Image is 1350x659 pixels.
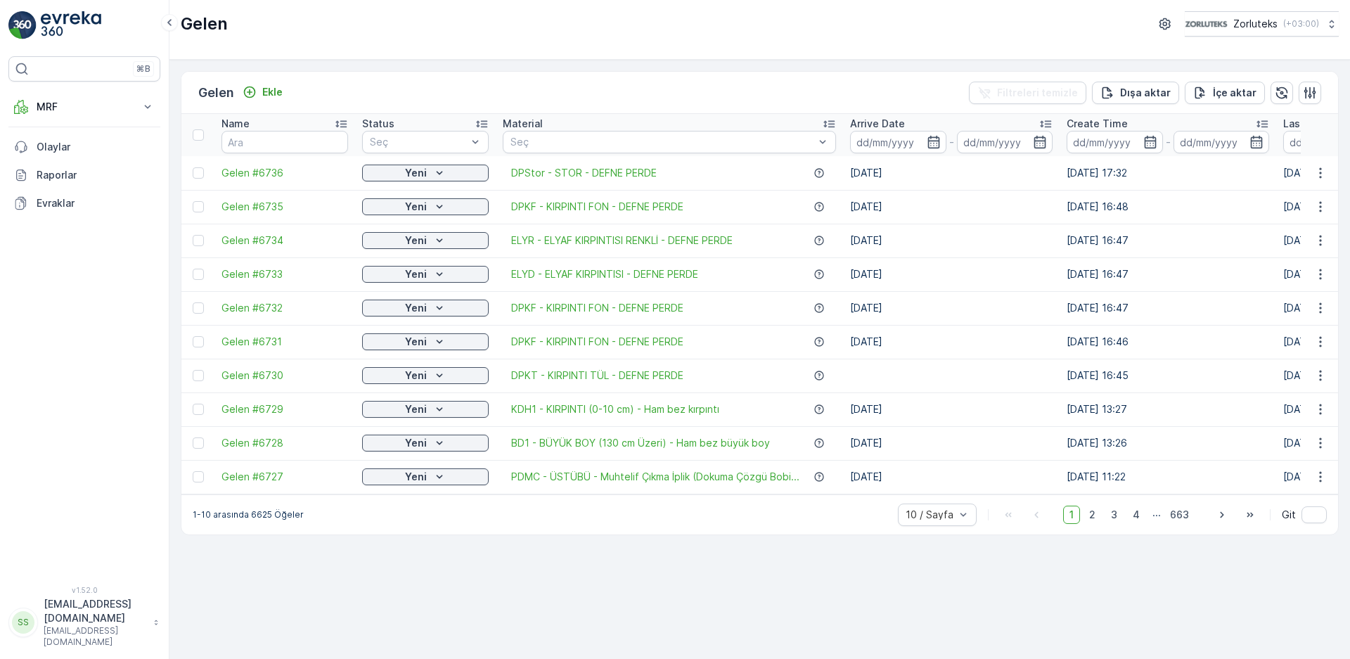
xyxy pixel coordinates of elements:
[8,133,160,161] a: Olaylar
[843,392,1060,426] td: [DATE]
[221,470,348,484] a: Gelen #6727
[511,166,657,180] a: DPStor - STOR - DEFNE PERDE
[511,335,683,349] span: DPKF - KIRPINTI FON - DEFNE PERDE
[221,369,348,383] a: Gelen #6730
[37,196,155,210] p: Evraklar
[362,266,489,283] button: Yeni
[1126,506,1146,524] span: 4
[843,325,1060,359] td: [DATE]
[37,100,132,114] p: MRF
[362,300,489,316] button: Yeni
[1060,291,1276,325] td: [DATE] 16:47
[405,436,427,450] p: Yeni
[221,233,348,248] a: Gelen #6734
[511,233,733,248] a: ELYR - ELYAF KIRPINTISI RENKLİ - DEFNE PERDE
[12,611,34,634] div: SS
[1060,460,1276,494] td: [DATE] 11:22
[1067,131,1163,153] input: dd/mm/yyyy
[1105,506,1124,524] span: 3
[362,117,394,131] p: Status
[362,435,489,452] button: Yeni
[221,335,348,349] span: Gelen #6731
[8,189,160,217] a: Evraklar
[503,117,543,131] p: Material
[221,117,250,131] p: Name
[136,63,150,75] p: ⌘B
[193,471,204,482] div: Toggle Row Selected
[44,625,146,648] p: [EMAIL_ADDRESS][DOMAIN_NAME]
[1185,16,1228,32] img: 6-1-9-3_wQBzyll.png
[8,11,37,39] img: logo
[1283,18,1319,30] p: ( +03:00 )
[405,335,427,349] p: Yeni
[1152,506,1161,524] p: ...
[405,267,427,281] p: Yeni
[511,301,683,315] a: DPKF - KIRPINTI FON - DEFNE PERDE
[1213,86,1256,100] p: İçe aktar
[8,586,160,594] span: v 1.52.0
[1185,82,1265,104] button: İçe aktar
[843,291,1060,325] td: [DATE]
[8,597,160,648] button: SS[EMAIL_ADDRESS][DOMAIN_NAME][EMAIL_ADDRESS][DOMAIN_NAME]
[1174,131,1270,153] input: dd/mm/yyyy
[362,165,489,181] button: Yeni
[221,402,348,416] a: Gelen #6729
[221,301,348,315] a: Gelen #6732
[44,597,146,625] p: [EMAIL_ADDRESS][DOMAIN_NAME]
[511,436,770,450] a: BD1 - BÜYÜK BOY (130 cm Üzeri) - Ham bez büyük boy
[262,85,283,99] p: Ekle
[1063,506,1080,524] span: 1
[969,82,1086,104] button: Filtreleri temizle
[221,166,348,180] a: Gelen #6736
[1060,359,1276,392] td: [DATE] 16:45
[8,93,160,121] button: MRF
[181,13,228,35] p: Gelen
[37,140,155,154] p: Olaylar
[362,401,489,418] button: Yeni
[193,370,204,381] div: Toggle Row Selected
[221,436,348,450] a: Gelen #6728
[1092,82,1179,104] button: Dışa aktar
[843,190,1060,224] td: [DATE]
[193,437,204,449] div: Toggle Row Selected
[405,470,427,484] p: Yeni
[843,224,1060,257] td: [DATE]
[362,232,489,249] button: Yeni
[511,402,719,416] span: KDH1 - KIRPINTI (0-10 cm) - Ham bez kırpıntı
[843,460,1060,494] td: [DATE]
[1120,86,1171,100] p: Dışa aktar
[511,369,683,383] a: DPKT - KIRPINTI TÜL - DEFNE PERDE
[405,166,427,180] p: Yeni
[370,135,467,149] p: Seç
[1060,257,1276,291] td: [DATE] 16:47
[1060,325,1276,359] td: [DATE] 16:46
[949,134,954,151] p: -
[850,117,905,131] p: Arrive Date
[1060,426,1276,460] td: [DATE] 13:26
[221,200,348,214] a: Gelen #6735
[843,426,1060,460] td: [DATE]
[8,161,160,189] a: Raporlar
[193,235,204,246] div: Toggle Row Selected
[405,233,427,248] p: Yeni
[511,470,799,484] a: PDMC - ÜSTÜBÜ - Muhtelif Çıkma İplik (Dokuma Çözgü Bobi...
[362,367,489,384] button: Yeni
[1164,506,1195,524] span: 663
[221,267,348,281] a: Gelen #6733
[850,131,946,153] input: dd/mm/yyyy
[843,156,1060,190] td: [DATE]
[1282,508,1296,522] span: Git
[511,200,683,214] a: DPKF - KIRPINTI FON - DEFNE PERDE
[193,269,204,280] div: Toggle Row Selected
